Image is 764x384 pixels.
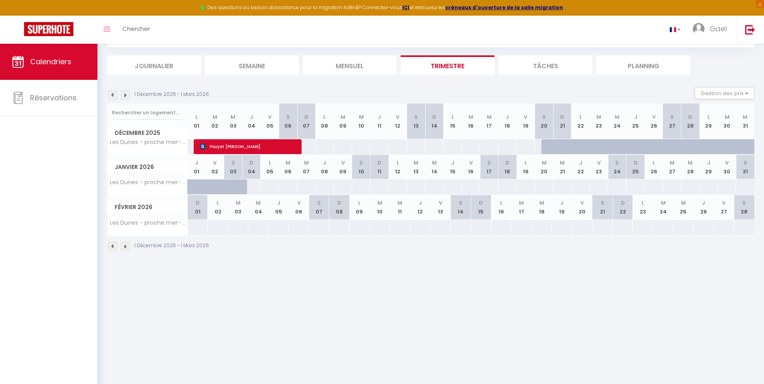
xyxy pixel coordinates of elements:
[707,159,710,167] abbr: J
[378,113,381,121] abbr: J
[710,24,727,34] span: Gael
[286,113,290,121] abbr: S
[499,55,592,75] li: Tâches
[439,199,442,207] abbr: V
[24,22,73,36] img: Super Booking
[297,155,316,179] th: 07
[499,155,517,179] th: 18
[334,155,352,179] th: 09
[560,199,563,207] abbr: J
[334,104,352,139] th: 09
[693,195,713,219] th: 26
[601,199,604,207] abbr: S
[231,113,235,121] abbr: M
[242,104,261,139] th: 04
[359,159,363,167] abbr: S
[200,139,298,154] span: Pouyet [PERSON_NAME]
[487,113,492,121] abbr: M
[633,195,653,219] th: 23
[571,104,590,139] th: 22
[370,104,389,139] th: 11
[432,113,436,121] abbr: D
[134,91,209,98] p: 1 Décembre 2025 - 1 Mars 2026
[413,159,418,167] abbr: M
[390,195,410,219] th: 11
[695,87,754,99] button: Gestion des prix
[297,199,301,207] abbr: V
[596,113,601,121] abbr: M
[590,104,608,139] th: 23
[236,199,241,207] abbr: M
[653,159,655,167] abbr: L
[642,199,644,207] abbr: L
[389,104,407,139] th: 12
[359,113,364,121] abbr: M
[634,113,637,121] abbr: J
[377,199,382,207] abbr: M
[511,195,531,219] th: 17
[608,104,626,139] th: 24
[596,55,690,75] li: Planning
[195,159,198,167] abbr: J
[217,199,219,207] abbr: L
[621,199,625,207] abbr: D
[451,195,471,219] th: 14
[107,161,187,173] span: Janvier 2026
[525,159,527,167] abbr: L
[213,113,217,121] abbr: M
[279,104,297,139] th: 06
[742,199,746,207] abbr: S
[736,155,754,179] th: 31
[358,199,361,207] abbr: L
[352,155,371,179] th: 10
[517,104,535,139] th: 19
[722,199,725,207] abbr: V
[714,195,734,219] th: 27
[459,199,462,207] abbr: S
[681,199,686,207] abbr: M
[608,155,626,179] th: 24
[389,155,407,179] th: 12
[745,24,755,35] img: logout
[718,104,736,139] th: 30
[396,113,399,121] abbr: V
[401,55,494,75] li: Trimestre
[205,55,299,75] li: Semaine
[634,159,638,167] abbr: D
[269,159,271,167] abbr: L
[224,155,243,179] th: 03
[402,4,409,11] a: ICI
[286,159,290,167] abbr: M
[107,55,201,75] li: Journalier
[425,104,444,139] th: 14
[480,155,499,179] th: 17
[688,159,693,167] abbr: M
[432,159,437,167] abbr: M
[531,195,551,219] th: 18
[304,159,309,167] abbr: M
[499,104,517,139] th: 18
[297,104,316,139] th: 07
[560,159,565,167] abbr: M
[122,24,150,33] span: Chercher
[580,199,584,207] abbr: V
[377,159,381,167] abbr: D
[445,4,563,11] a: créneaux d'ouverture de la salle migration
[670,159,675,167] abbr: M
[279,155,297,179] th: 06
[109,179,189,185] span: Les Dunes - proche mer- 6 pers
[688,113,692,121] abbr: D
[289,195,309,219] th: 06
[188,155,206,179] th: 01
[196,199,200,207] abbr: D
[370,155,389,179] th: 11
[419,199,422,207] abbr: J
[370,195,390,219] th: 10
[109,139,189,145] span: Les Dunes - proche mer- 6 pers
[268,195,288,219] th: 05
[681,104,700,139] th: 28
[188,104,206,139] th: 01
[491,195,511,219] th: 16
[471,195,491,219] th: 15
